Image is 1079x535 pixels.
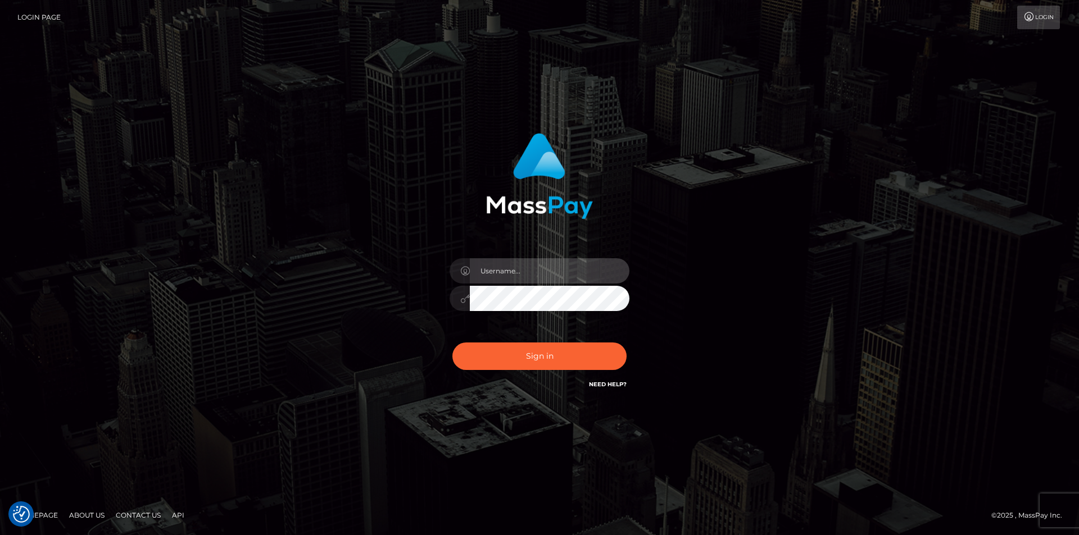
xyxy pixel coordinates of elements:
[452,342,627,370] button: Sign in
[991,509,1071,522] div: © 2025 , MassPay Inc.
[470,258,629,283] input: Username...
[589,381,627,388] a: Need Help?
[486,133,593,219] img: MassPay Login
[12,506,62,524] a: Homepage
[1017,6,1060,29] a: Login
[111,506,165,524] a: Contact Us
[13,506,30,523] img: Revisit consent button
[65,506,109,524] a: About Us
[167,506,189,524] a: API
[13,506,30,523] button: Consent Preferences
[17,6,61,29] a: Login Page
